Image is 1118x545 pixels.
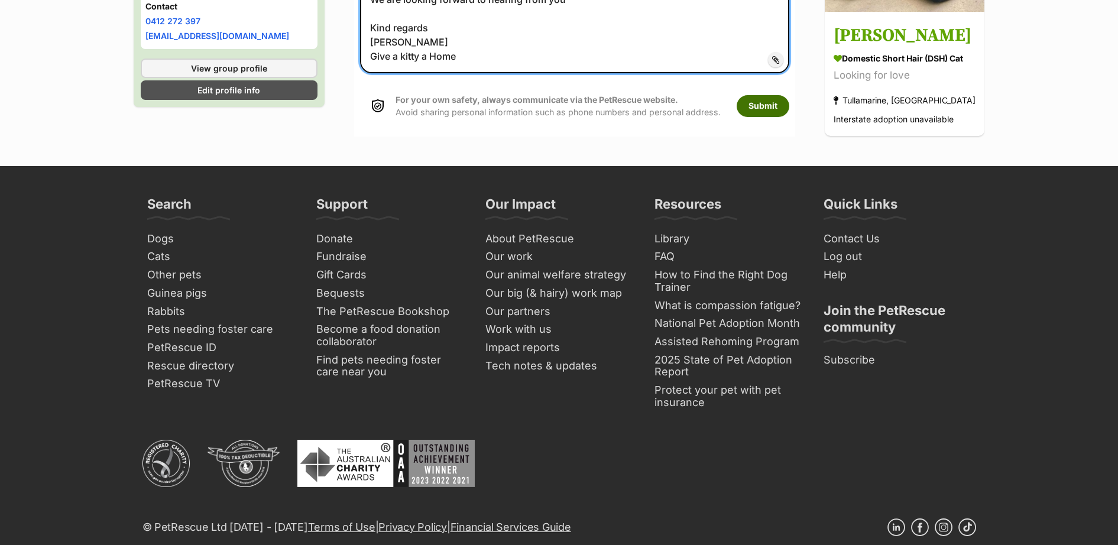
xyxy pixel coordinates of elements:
[650,314,807,333] a: National Pet Adoption Month
[145,1,313,12] h4: Contact
[481,284,638,303] a: Our big (& hairy) work map
[481,230,638,248] a: About PetRescue
[142,357,300,375] a: Rescue directory
[481,303,638,321] a: Our partners
[825,14,984,137] a: [PERSON_NAME] Domestic Short Hair (DSH) Cat Looking for love Tullamarine, [GEOGRAPHIC_DATA] Inter...
[312,320,469,351] a: Become a food donation collaborator
[654,196,721,219] h3: Resources
[312,284,469,303] a: Bequests
[312,351,469,381] a: Find pets needing foster care near you
[650,381,807,411] a: Protect your pet with pet insurance
[650,351,807,381] a: 2025 State of Pet Adoption Report
[142,303,300,321] a: Rabbits
[819,248,976,266] a: Log out
[142,266,300,284] a: Other pets
[834,93,976,109] div: Tullamarine, [GEOGRAPHIC_DATA]
[481,339,638,357] a: Impact reports
[481,248,638,266] a: Our work
[834,68,976,84] div: Looking for love
[737,95,789,116] button: Submit
[312,248,469,266] a: Fundraise
[142,284,300,303] a: Guinea pigs
[935,518,952,536] a: Instagram
[378,521,446,533] a: Privacy Policy
[142,440,190,487] img: ACNC
[297,440,475,487] img: Australian Charity Awards - Outstanding Achievement Winner 2023 - 2022 - 2021
[312,266,469,284] a: Gift Cards
[819,266,976,284] a: Help
[191,62,267,74] span: View group profile
[650,333,807,351] a: Assisted Rehoming Program
[911,518,929,536] a: Facebook
[396,93,721,119] p: Avoid sharing personal information such as phone numbers and personal address.
[396,95,678,105] strong: For your own safety, always communicate via the PetRescue website.
[147,196,192,219] h3: Search
[142,230,300,248] a: Dogs
[481,357,638,375] a: Tech notes & updates
[485,196,556,219] h3: Our Impact
[834,23,976,50] h3: [PERSON_NAME]
[451,521,571,533] a: Financial Services Guide
[197,84,260,96] span: Edit profile info
[481,320,638,339] a: Work with us
[650,248,807,266] a: FAQ
[650,230,807,248] a: Library
[834,115,954,125] span: Interstate adoption unavailable
[316,196,368,219] h3: Support
[142,320,300,339] a: Pets needing foster care
[208,440,280,487] img: DGR
[958,518,976,536] a: TikTok
[834,53,976,65] div: Domestic Short Hair (DSH) Cat
[141,59,317,78] a: View group profile
[824,302,971,342] h3: Join the PetRescue community
[481,266,638,284] a: Our animal welfare strategy
[819,351,976,369] a: Subscribe
[308,521,375,533] a: Terms of Use
[145,16,200,26] a: 0412 272 397
[650,266,807,296] a: How to Find the Right Dog Trainer
[312,303,469,321] a: The PetRescue Bookshop
[650,297,807,315] a: What is compassion fatigue?
[142,248,300,266] a: Cats
[141,80,317,100] a: Edit profile info
[142,375,300,393] a: PetRescue TV
[824,196,897,219] h3: Quick Links
[819,230,976,248] a: Contact Us
[145,31,289,41] a: [EMAIL_ADDRESS][DOMAIN_NAME]
[887,518,905,536] a: Linkedin
[312,230,469,248] a: Donate
[142,339,300,357] a: PetRescue ID
[142,519,571,535] p: © PetRescue Ltd [DATE] - [DATE] | |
